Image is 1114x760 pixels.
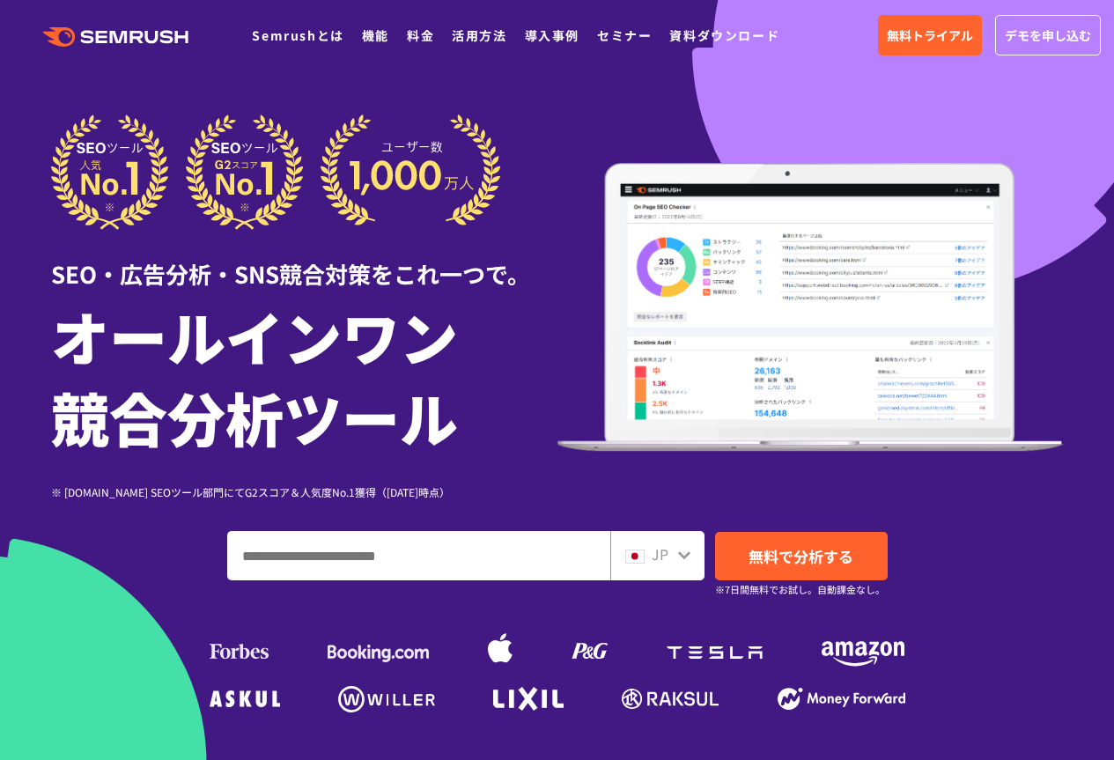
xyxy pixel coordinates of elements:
a: 料金 [407,26,434,44]
a: 無料で分析する [715,532,888,580]
span: デモを申し込む [1005,26,1091,45]
div: ※ [DOMAIN_NAME] SEOツール部門にてG2スコア＆人気度No.1獲得（[DATE]時点） [51,483,557,500]
input: ドメイン、キーワードまたはURLを入力してください [228,532,609,579]
span: JP [652,543,668,564]
a: セミナー [597,26,652,44]
a: 資料ダウンロード [669,26,779,44]
a: 導入事例 [525,26,579,44]
span: 無料トライアル [887,26,973,45]
a: 機能 [362,26,389,44]
span: 無料で分析する [749,545,853,567]
small: ※7日間無料でお試し。自動課金なし。 [715,581,885,598]
a: 無料トライアル [878,15,982,55]
a: 活用方法 [452,26,506,44]
div: SEO・広告分析・SNS競合対策をこれ一つで。 [51,230,557,291]
h1: オールインワン 競合分析ツール [51,295,557,457]
a: Semrushとは [252,26,343,44]
a: デモを申し込む [995,15,1101,55]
